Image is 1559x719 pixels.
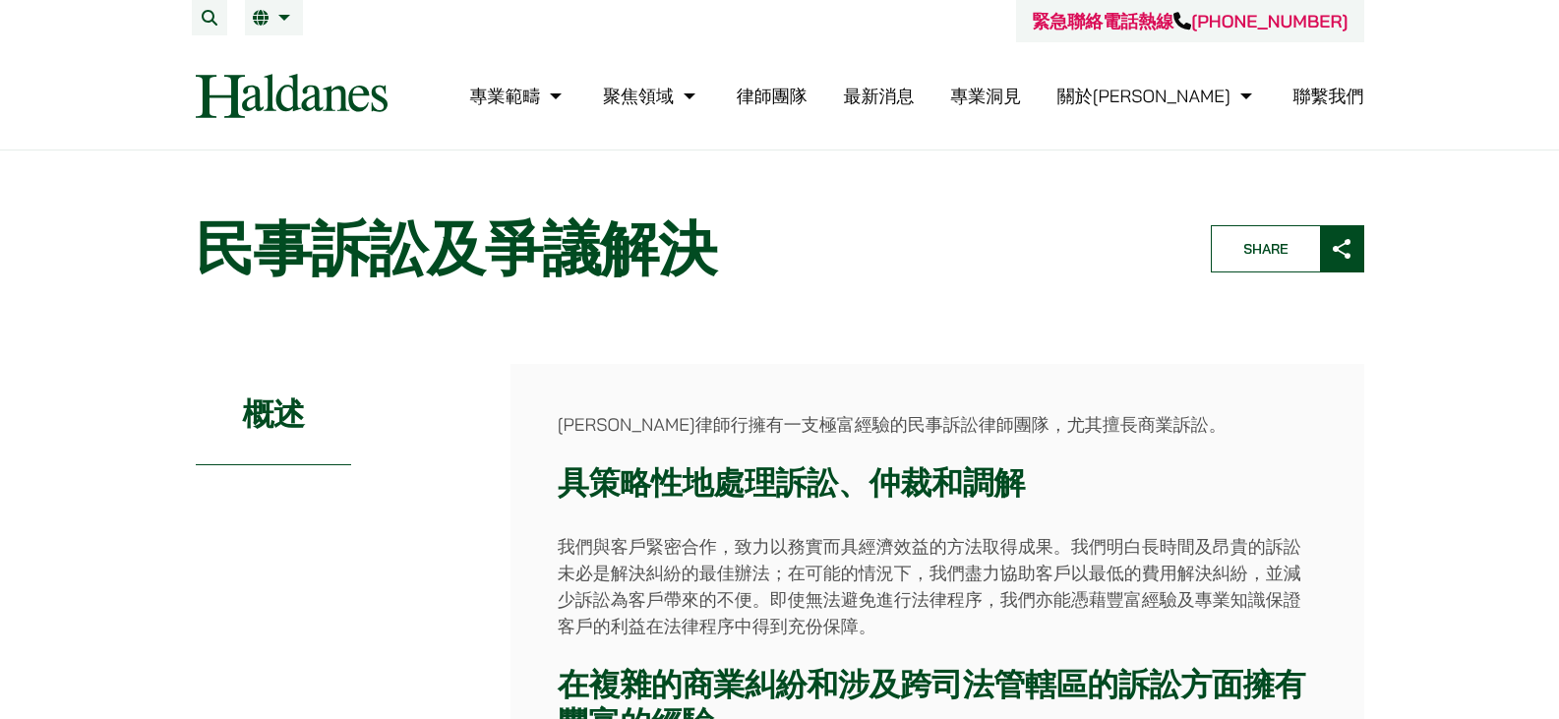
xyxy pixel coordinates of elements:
a: 繁 [253,10,295,26]
img: Logo of Haldanes [196,74,388,118]
p: 我們與客戶緊密合作，致力以務實而具經濟效益的方法取得成果。我們明白長時間及昂貴的訴訟未必是解決糾紛的最佳辦法；在可能的情況下，我們盡力協助客戶以最低的費用解決糾紛，並減少訴訟為客戶帶來的不便。即... [558,533,1317,639]
a: 關於何敦 [1057,85,1257,107]
a: 聚焦領域 [603,85,700,107]
h2: 概述 [196,364,352,465]
a: 最新消息 [843,85,914,107]
a: 律師團隊 [737,85,808,107]
p: [PERSON_NAME]律師行擁有一支極富經驗的民事訴訟律師團隊，尤其擅長商業訴訟。 [558,411,1317,438]
a: 專業洞見 [950,85,1021,107]
a: 聯繫我們 [1293,85,1364,107]
span: Share [1212,226,1320,271]
a: 緊急聯絡電話熱線[PHONE_NUMBER] [1032,10,1348,32]
button: Share [1211,225,1364,272]
a: 專業範疇 [469,85,567,107]
h1: 民事訴訟及爭議解決 [196,213,1177,284]
h3: 具策略性地處理訴訟、仲裁和調解 [558,464,1317,502]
